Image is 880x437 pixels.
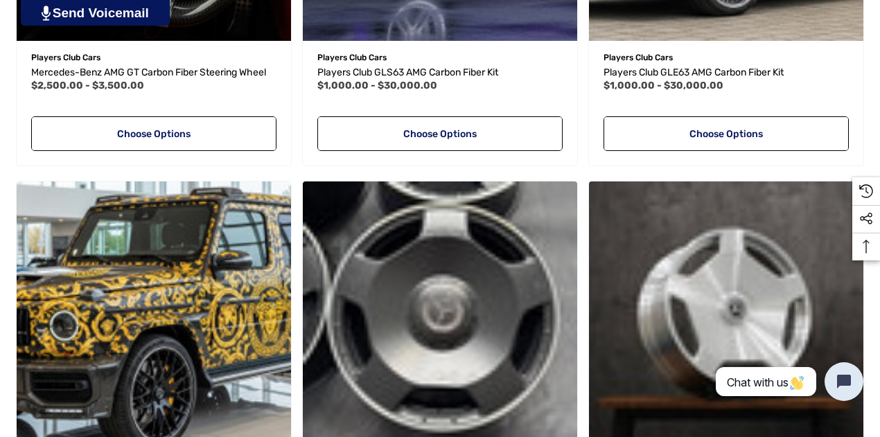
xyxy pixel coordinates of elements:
p: Players Club Cars [31,48,276,66]
svg: Social Media [859,212,873,226]
svg: Recently Viewed [859,184,873,198]
span: $2,500.00 - $3,500.00 [31,80,144,91]
span: Mercedes-Benz AMG GT Carbon Fiber Steering Wheel [31,66,266,78]
p: Players Club Cars [604,48,849,66]
a: Choose Options [317,116,563,151]
a: Choose Options [31,116,276,151]
img: PjwhLS0gR2VuZXJhdG9yOiBHcmF2aXQuaW8gLS0+PHN2ZyB4bWxucz0iaHR0cDovL3d3dy53My5vcmcvMjAwMC9zdmciIHhtb... [42,6,51,21]
span: $1,000.00 - $30,000.00 [317,80,437,91]
svg: Top [852,240,880,253]
a: Choose Options [604,116,849,151]
a: Players Club GLS63 AMG Carbon Fiber Kit,Price range from $1,000.00 to $30,000.00 [317,64,563,81]
span: $1,000.00 - $30,000.00 [604,80,723,91]
p: Players Club Cars [317,48,563,66]
span: Players Club GLS63 AMG Carbon Fiber Kit [317,66,498,78]
a: Mercedes-Benz AMG GT Carbon Fiber Steering Wheel,Price range from $2,500.00 to $3,500.00 [31,64,276,81]
a: Players Club GLE63 AMG Carbon Fiber Kit,Price range from $1,000.00 to $30,000.00 [604,64,849,81]
span: Players Club GLE63 AMG Carbon Fiber Kit [604,66,784,78]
